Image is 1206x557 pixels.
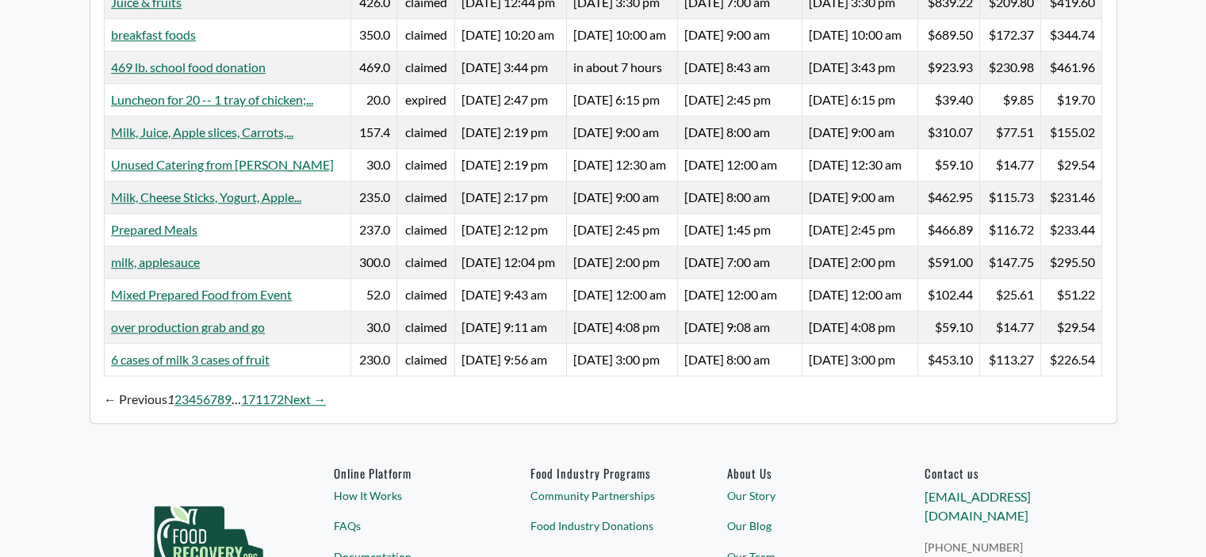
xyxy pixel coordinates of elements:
[802,246,918,278] td: [DATE] 2:00 pm
[111,59,266,74] a: 469 lb. school food donation
[727,466,872,480] h6: About Us
[802,278,918,311] td: [DATE] 12:00 am
[196,390,203,409] a: Page 5
[104,390,167,409] span: Previous page
[918,343,979,376] td: $453.10
[918,278,979,311] td: $102.44
[167,390,174,409] em: Page 1
[396,51,454,83] td: claimed
[454,148,566,181] td: [DATE] 2:19 pm
[1040,311,1101,343] td: $29.54
[111,222,197,237] a: Prepared Meals
[979,181,1040,213] td: $115.73
[396,246,454,278] td: claimed
[918,116,979,148] td: $310.07
[111,319,265,334] a: over production grab and go
[111,352,270,367] a: 6 cases of milk 3 cases of fruit
[918,311,979,343] td: $59.10
[566,148,678,181] td: [DATE] 12:30 am
[979,343,1040,376] td: $113.27
[210,390,217,409] a: Page 7
[396,311,454,343] td: claimed
[111,27,196,42] a: breakfast foods
[566,181,678,213] td: [DATE] 9:00 am
[802,51,918,83] td: [DATE] 3:43 pm
[678,278,802,311] td: [DATE] 12:00 am
[979,116,1040,148] td: $77.51
[454,278,566,311] td: [DATE] 9:43 am
[802,148,918,181] td: [DATE] 12:30 am
[396,278,454,311] td: claimed
[396,213,454,246] td: claimed
[396,181,454,213] td: claimed
[454,246,566,278] td: [DATE] 12:04 pm
[1040,213,1101,246] td: $233.44
[802,213,918,246] td: [DATE] 2:45 pm
[918,18,979,51] td: $689.50
[396,343,454,376] td: claimed
[350,213,396,246] td: 237.0
[678,148,802,181] td: [DATE] 12:00 am
[334,487,479,504] a: How It Works
[350,343,396,376] td: 230.0
[203,390,210,409] a: Page 6
[566,311,678,343] td: [DATE] 4:08 pm
[918,51,979,83] td: $923.93
[924,466,1069,480] h6: Contact us
[111,189,301,204] a: Milk, Cheese Sticks, Yogurt, Apple...
[396,148,454,181] td: claimed
[979,246,1040,278] td: $147.75
[350,83,396,116] td: 20.0
[918,246,979,278] td: $591.00
[566,213,678,246] td: [DATE] 2:45 pm
[802,343,918,376] td: [DATE] 3:00 pm
[802,181,918,213] td: [DATE] 9:00 am
[111,157,334,172] a: Unused Catering from [PERSON_NAME]
[678,213,802,246] td: [DATE] 1:45 pm
[530,466,676,480] h6: Food Industry Programs
[918,148,979,181] td: $59.10
[566,246,678,278] td: [DATE] 2:00 pm
[727,517,872,534] a: Our Blog
[979,148,1040,181] td: $14.77
[566,83,678,116] td: [DATE] 6:15 pm
[396,116,454,148] td: claimed
[1040,246,1101,278] td: $295.50
[924,489,1030,523] a: [EMAIL_ADDRESS][DOMAIN_NAME]
[802,116,918,148] td: [DATE] 9:00 am
[678,83,802,116] td: [DATE] 2:45 pm
[104,390,1102,409] div: Pagination
[111,287,292,302] a: Mixed Prepared Food from Event
[678,311,802,343] td: [DATE] 9:08 am
[678,18,802,51] td: [DATE] 9:00 am
[979,213,1040,246] td: $116.72
[350,18,396,51] td: 350.0
[454,343,566,376] td: [DATE] 9:56 am
[174,390,182,409] a: Page 2
[678,116,802,148] td: [DATE] 8:00 am
[530,517,676,534] a: Food Industry Donations
[1040,83,1101,116] td: $19.70
[350,51,396,83] td: 469.0
[924,539,1069,555] a: [PHONE_NUMBER]
[350,116,396,148] td: 157.4
[217,390,224,409] a: Page 8
[454,213,566,246] td: [DATE] 2:12 pm
[979,18,1040,51] td: $172.37
[566,116,678,148] td: [DATE] 9:00 am
[566,343,678,376] td: [DATE] 3:00 pm
[111,124,293,139] a: Milk, Juice, Apple slices, Carrots,...
[918,181,979,213] td: $462.95
[454,116,566,148] td: [DATE] 2:19 pm
[530,487,676,504] a: Community Partnerships
[678,181,802,213] td: [DATE] 8:00 am
[1040,51,1101,83] td: $461.96
[111,254,200,269] a: milk, applesauce
[727,487,872,504] a: Our Story
[802,311,918,343] td: [DATE] 4:08 pm
[350,148,396,181] td: 30.0
[979,278,1040,311] td: $25.61
[1040,343,1101,376] td: $226.54
[802,18,918,51] td: [DATE] 10:00 am
[454,18,566,51] td: [DATE] 10:20 am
